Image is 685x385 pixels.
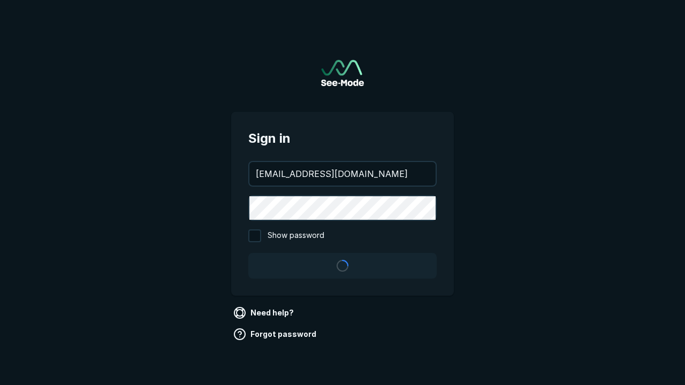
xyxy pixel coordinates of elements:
a: Need help? [231,304,298,321]
img: See-Mode Logo [321,60,364,86]
span: Sign in [248,129,437,148]
input: your@email.com [249,162,436,186]
a: Forgot password [231,326,321,343]
a: Go to sign in [321,60,364,86]
span: Show password [268,229,324,242]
